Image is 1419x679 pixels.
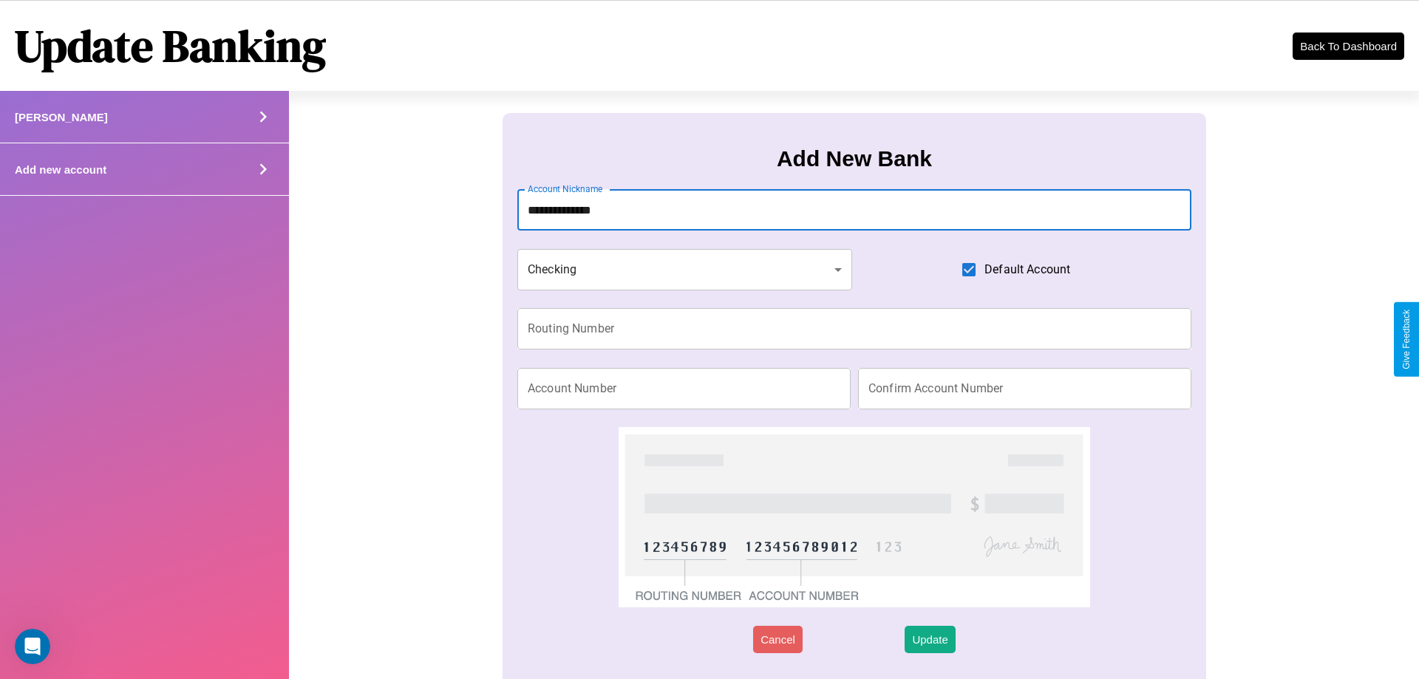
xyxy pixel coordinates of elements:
span: Default Account [984,261,1070,279]
button: Update [905,626,955,653]
h1: Update Banking [15,16,326,76]
iframe: Intercom live chat [15,629,50,664]
img: check [619,427,1090,607]
label: Account Nickname [528,182,603,195]
button: Back To Dashboard [1293,33,1404,60]
div: Give Feedback [1401,310,1412,369]
button: Cancel [753,626,803,653]
h3: Add New Bank [777,146,932,171]
h4: Add new account [15,163,106,176]
h4: [PERSON_NAME] [15,111,108,123]
div: Checking [517,249,853,290]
